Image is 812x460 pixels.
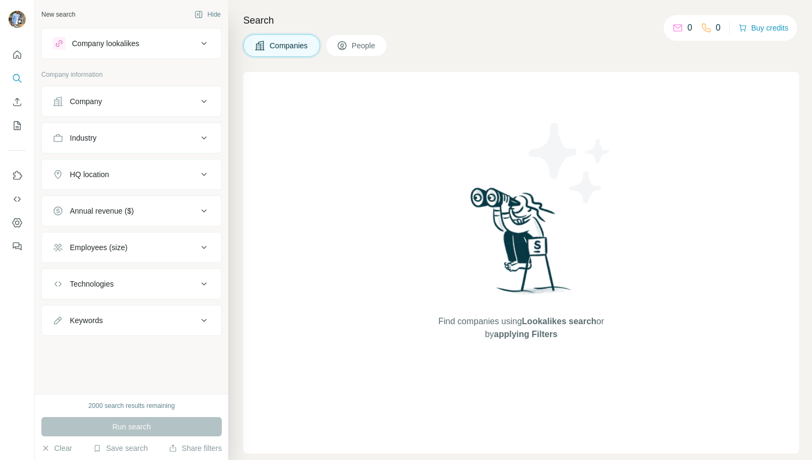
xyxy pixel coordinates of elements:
[270,40,309,51] span: Companies
[41,443,72,454] button: Clear
[93,443,148,454] button: Save search
[738,20,788,35] button: Buy credits
[521,115,618,211] img: Surfe Illustration - Stars
[169,443,222,454] button: Share filters
[70,169,109,180] div: HQ location
[41,70,222,79] p: Company information
[42,235,221,260] button: Employees (size)
[187,6,228,23] button: Hide
[522,317,597,326] span: Lookalikes search
[243,13,799,28] h4: Search
[9,237,26,256] button: Feedback
[9,213,26,232] button: Dashboard
[352,40,376,51] span: People
[9,189,26,209] button: Use Surfe API
[72,38,139,49] div: Company lookalikes
[70,206,134,216] div: Annual revenue ($)
[42,162,221,187] button: HQ location
[9,166,26,185] button: Use Surfe on LinkedIn
[70,133,97,143] div: Industry
[42,125,221,151] button: Industry
[9,116,26,135] button: My lists
[42,89,221,114] button: Company
[687,21,692,34] p: 0
[42,271,221,297] button: Technologies
[9,69,26,88] button: Search
[435,315,607,341] span: Find companies using or by
[466,185,577,304] img: Surfe Illustration - Woman searching with binoculars
[70,242,127,253] div: Employees (size)
[9,11,26,28] img: Avatar
[9,92,26,112] button: Enrich CSV
[494,330,557,339] span: applying Filters
[70,279,114,289] div: Technologies
[42,308,221,333] button: Keywords
[9,45,26,64] button: Quick start
[42,198,221,224] button: Annual revenue ($)
[716,21,721,34] p: 0
[70,96,102,107] div: Company
[42,31,221,56] button: Company lookalikes
[41,10,75,19] div: New search
[70,315,103,326] div: Keywords
[89,401,175,411] div: 2000 search results remaining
